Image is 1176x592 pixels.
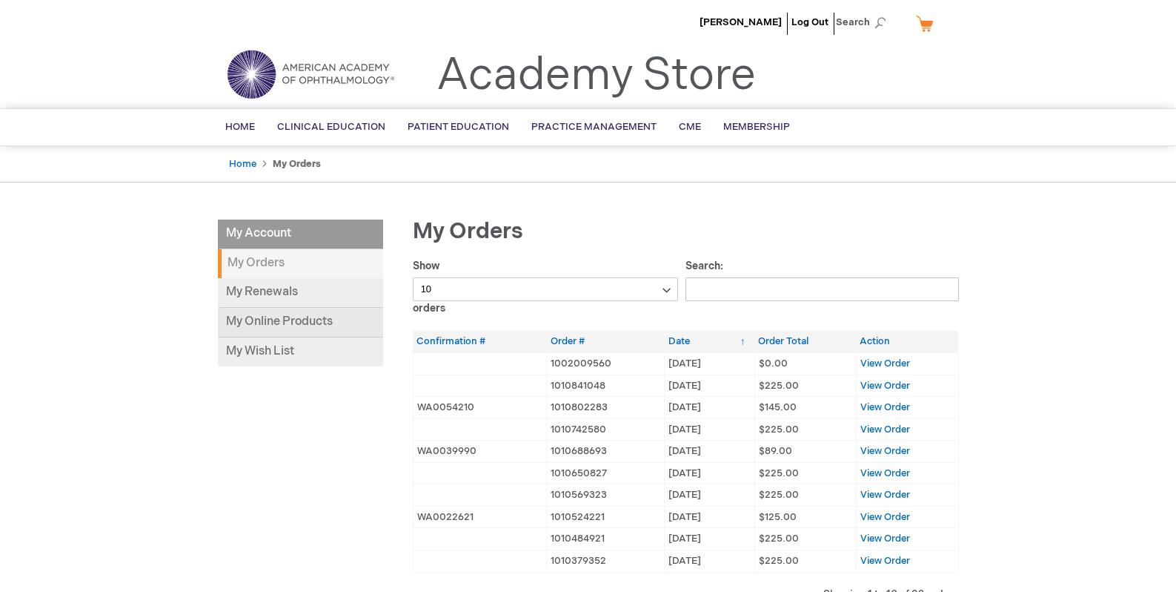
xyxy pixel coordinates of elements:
[679,121,701,133] span: CME
[759,533,799,545] span: $225.00
[860,401,910,413] a: View Order
[860,467,910,479] a: View Order
[413,260,679,315] label: Show orders
[665,331,754,352] th: Date: activate to sort column ascending
[547,375,665,397] td: 1010841048
[531,121,657,133] span: Practice Management
[547,441,665,463] td: 1010688693
[759,467,799,479] span: $225.00
[665,441,754,463] td: [DATE]
[860,358,910,369] a: View Order
[547,352,665,375] td: 1002009560
[277,121,385,133] span: Clinical Education
[860,445,910,457] a: View Order
[665,375,754,397] td: [DATE]
[665,352,754,375] td: [DATE]
[547,418,665,441] td: 1010742580
[547,550,665,573] td: 1010379352
[547,484,665,507] td: 1010569323
[229,158,256,170] a: Home
[665,484,754,507] td: [DATE]
[218,249,383,278] strong: My Orders
[413,397,547,419] td: WA0054210
[547,528,665,550] td: 1010484921
[759,489,799,501] span: $225.00
[860,555,910,567] a: View Order
[860,511,910,523] a: View Order
[408,121,509,133] span: Patient Education
[685,277,959,301] input: Search:
[436,49,756,102] a: Academy Store
[218,278,383,308] a: My Renewals
[665,397,754,419] td: [DATE]
[759,380,799,392] span: $225.00
[413,441,547,463] td: WA0039990
[759,445,792,457] span: $89.00
[723,121,790,133] span: Membership
[759,555,799,567] span: $225.00
[665,550,754,573] td: [DATE]
[856,331,958,352] th: Action: activate to sort column ascending
[665,462,754,484] td: [DATE]
[547,506,665,528] td: 1010524221
[860,424,910,435] a: View Order
[218,308,383,338] a: My Online Products
[547,331,665,352] th: Order #: activate to sort column ascending
[218,338,383,366] a: My Wish List
[225,121,255,133] span: Home
[665,528,754,550] td: [DATE]
[860,380,910,392] a: View Order
[273,158,321,170] strong: My Orders
[547,397,665,419] td: 1010802283
[665,506,754,528] td: [DATE]
[791,16,828,28] a: Log Out
[860,533,910,545] a: View Order
[413,218,523,245] span: My Orders
[836,7,892,37] span: Search
[547,462,665,484] td: 1010650827
[759,401,797,413] span: $145.00
[700,16,782,28] a: [PERSON_NAME]
[413,506,547,528] td: WA0022621
[759,424,799,435] span: $225.00
[685,260,959,295] label: Search:
[413,331,547,352] th: Confirmation #: activate to sort column ascending
[759,358,788,369] span: $0.00
[759,511,797,523] span: $125.00
[754,331,856,352] th: Order Total: activate to sort column ascending
[665,418,754,441] td: [DATE]
[860,489,910,501] a: View Order
[413,277,679,301] select: Showorders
